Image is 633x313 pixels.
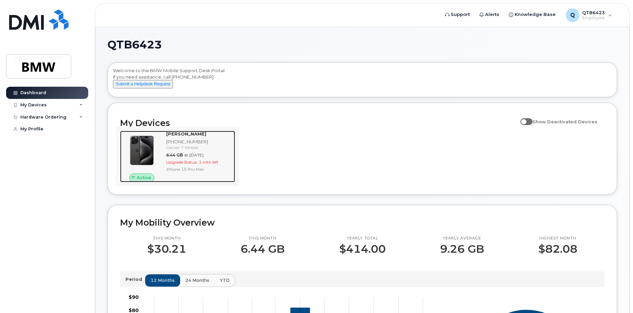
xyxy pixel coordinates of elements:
[166,139,232,145] div: [PHONE_NUMBER]
[339,243,386,255] p: $414.00
[166,145,232,150] div: Carrier: T-Mobile
[440,236,484,241] p: Yearly average
[538,243,577,255] p: $82.08
[339,236,386,241] p: Yearly total
[120,217,605,228] h2: My Mobility Overview
[147,243,186,255] p: $30.21
[126,134,158,167] img: iPhone_15_Pro_Black.png
[241,243,285,255] p: 6.44 GB
[137,174,151,181] span: Active
[533,119,597,124] span: Show Deactivated Devices
[120,131,235,182] a: Active[PERSON_NAME][PHONE_NUMBER]Carrier: T-Mobile6.44 GBat [DATE]Upgrade Status:1 mth leftiPhone...
[120,118,517,128] h2: My Devices
[185,277,209,284] span: 24 months
[129,307,139,313] tspan: $80
[199,160,218,165] span: 1 mth left
[126,276,145,283] p: Period
[166,152,183,158] span: 6.44 GB
[166,131,206,137] strong: [PERSON_NAME]
[520,115,526,121] input: Show Deactivated Devices
[603,284,628,308] iframe: Messenger Launcher
[538,236,577,241] p: Highest month
[440,243,484,255] p: 9.26 GB
[129,294,139,300] tspan: $90
[166,160,197,165] span: Upgrade Status:
[113,80,173,88] button: Submit a Helpdesk Request
[184,152,204,158] span: at [DATE]
[147,236,186,241] p: This month
[113,81,173,86] a: Submit a Helpdesk Request
[166,166,232,172] div: iPhone 15 Pro Max
[220,277,230,284] span: YTD
[113,67,612,95] div: Welcome to the BMW Mobile Support Desk Portal If you need assistance, call [PHONE_NUMBER].
[108,40,162,50] span: QTB6423
[241,236,285,241] p: This month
